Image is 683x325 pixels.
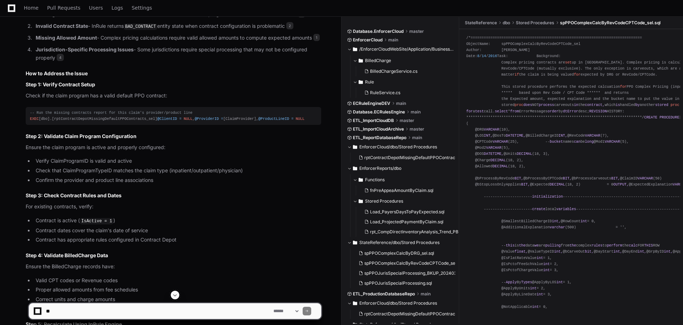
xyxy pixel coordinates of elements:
[364,270,468,276] span: spPPOJurisSpecialProcessing_BKUP_20240318.sql
[591,243,602,248] span: rules
[659,115,679,120] span: PROCEDURE
[26,192,321,199] h3: Step 3: Check Contract Rules and Dates
[36,35,97,41] strong: Missing Allowed Amount
[370,209,445,215] span: Load_PayersDaysToPayExpected.sql
[34,157,321,165] li: Verify ClaimProgramID is valid and active
[491,158,506,162] span: DECIMAL
[515,176,524,181] span: BIT,
[565,60,571,65] span: set
[157,117,177,121] span: @ClientID
[124,24,157,30] code: BAD_CONTRACT
[353,195,459,207] button: Stored Procedures
[34,227,321,235] li: Contract dates cover the claim's date of service
[359,176,363,184] svg: Directory
[493,164,508,168] span: DECIMAL
[359,240,440,245] span: StateReference/dbo/Stored Procedures
[493,139,508,144] span: VARCHAR
[521,280,532,284] span: Types
[353,126,404,132] span: ETL_ImportCloudArchive
[353,55,454,66] button: BilledCharge
[516,20,554,26] span: Stored Procedures
[353,37,382,43] span: EnforcerCloud
[34,176,321,184] li: Confirm the provider and product line associations
[482,54,486,58] span: 14
[356,268,455,278] button: spPPOJurisSpecialProcessing_BKUP_20240318.sql
[36,22,321,31] p: - InRule returns entity state when contract configuration is problematic
[607,243,622,248] span: perform
[574,72,580,77] span: for
[585,249,594,254] span: bit,
[412,135,422,141] span: main
[356,153,455,163] button: rptContractDepotMissingDefaultPPOContracts_sel.sql
[532,207,545,211] span: create
[30,117,39,121] span: EXEC
[613,249,622,254] span: int,
[26,263,321,271] p: Ensure the BilledCharge records have:
[521,182,530,187] span: BIT,
[353,45,357,54] svg: Directory
[179,117,181,121] span: =
[47,6,80,10] span: Pull Requests
[221,117,223,121] span: =
[364,260,463,266] span: spPPOComplexCalcByRevCodeCPTCode_sel.sql
[112,6,123,10] span: Logs
[26,203,321,211] p: For existing contracts, verify:
[365,79,374,85] span: Rule
[34,167,321,175] li: Check that ClaimProgramTypeID matches the claim type (inpatient/outpatient/physician)
[563,109,578,113] span: dtError
[353,238,357,247] svg: Directory
[353,118,394,123] span: ETL_ImportCloudDB
[30,111,192,115] span: -- Run the missing contracts report for this claim's provider/product line
[359,166,401,171] span: EnforcerReports/dbo
[365,198,403,204] span: Stored Procedures
[353,174,459,186] button: Functions
[370,188,433,193] span: fnPreAppeaAmountByClaim.sql
[353,164,357,173] svg: Directory
[556,280,563,284] span: int
[353,29,404,34] span: Database.EnforcerCloud
[466,109,473,113] span: for
[543,262,550,266] span: int
[364,250,434,256] span: spPPOComplexCalcByDRG_sel.sql
[36,46,134,52] strong: Jurisdiction-Specific Processing Issues
[359,78,363,86] svg: Directory
[347,44,454,55] button: /EnforcerCloudWebSite/Application/BusinessLogic/Services
[388,37,398,43] span: main
[80,218,113,224] code: IsActive = 1
[356,278,455,288] button: spPPOJurisSpecialProcessing.sql
[534,243,539,248] span: we
[510,109,519,113] span: from
[539,103,554,107] span: process
[671,103,679,107] span: proc
[552,219,561,223] span: int,
[24,6,38,10] span: Home
[523,103,532,107] span: does
[560,20,661,26] span: spPPOComplexCalcByRevCodeCPTCode_sel.sql
[506,133,525,138] span: DATETIME,
[585,133,600,138] span: VARCHAR
[89,6,103,10] span: Users
[353,135,406,141] span: ETL_ReportDatabaseRepo
[361,186,455,195] button: fnPreAppeaAmountByClaim.sql
[347,237,454,248] button: StateReference/dbo/Stored Procedures
[638,249,647,254] span: int,
[506,280,517,284] span: Apply
[616,103,620,107] span: is
[411,109,421,115] span: main
[361,88,450,98] button: RuleService.cs
[532,194,563,199] span: initialization
[353,143,357,151] svg: Directory
[543,268,550,272] span: int
[364,280,432,286] span: spPPOJurisSpecialProcessing.sql
[30,110,317,122] div: [dbo].[rptContractDepotMissingDefaultPPOContracts_sel] , [ClaimProvider],
[400,118,414,123] span: master
[550,182,565,187] span: DECIMAL
[365,58,391,64] span: BilledCharge
[563,176,572,181] span: BIT,
[503,20,510,26] span: dbo
[580,219,587,223] span: int
[361,227,461,237] button: rpt_CompDirectInventoryAnalysis_Trend_PB.sql
[353,76,454,88] button: Rule
[585,103,605,107] span: contract,
[34,236,321,244] li: Contract has appropriate rules configured in Contract Depot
